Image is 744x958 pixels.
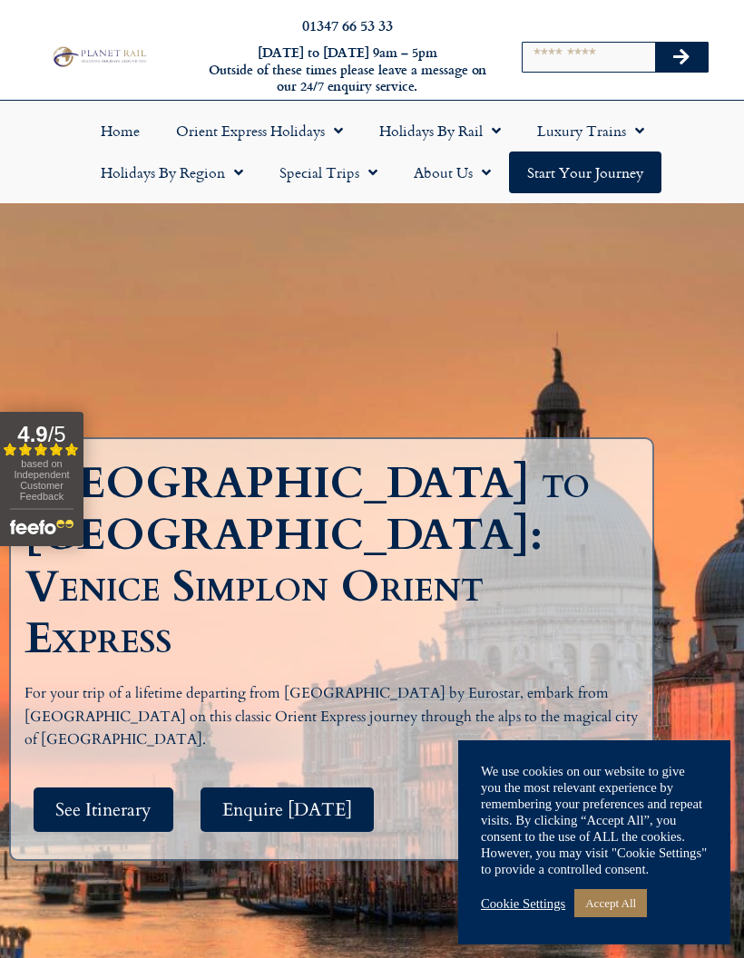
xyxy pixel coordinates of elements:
span: See Itinerary [55,798,152,821]
a: Orient Express Holidays [158,110,361,152]
a: Holidays by Region [83,152,261,193]
p: For your trip of a lifetime departing from [GEOGRAPHIC_DATA] by Eurostar, embark from [GEOGRAPHIC... [24,682,639,752]
a: See Itinerary [34,787,173,832]
a: Enquire [DATE] [201,787,374,832]
img: Planet Rail Train Holidays Logo [49,44,149,69]
span: Enquire [DATE] [222,798,352,821]
h1: [GEOGRAPHIC_DATA] to [GEOGRAPHIC_DATA]: Venice Simplon Orient Express [24,457,625,664]
h6: [DATE] to [DATE] 9am – 5pm Outside of these times please leave a message on our 24/7 enquiry serv... [203,44,492,95]
a: Cookie Settings [481,895,565,912]
nav: Menu [9,110,735,193]
a: Home [83,110,158,152]
a: Special Trips [261,152,396,193]
a: Accept All [574,889,647,917]
a: 01347 66 53 33 [302,15,393,35]
a: Start your Journey [509,152,661,193]
div: We use cookies on our website to give you the most relevant experience by remembering your prefer... [481,763,708,877]
button: Search [655,43,708,72]
a: Luxury Trains [519,110,662,152]
a: About Us [396,152,509,193]
a: Holidays by Rail [361,110,519,152]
